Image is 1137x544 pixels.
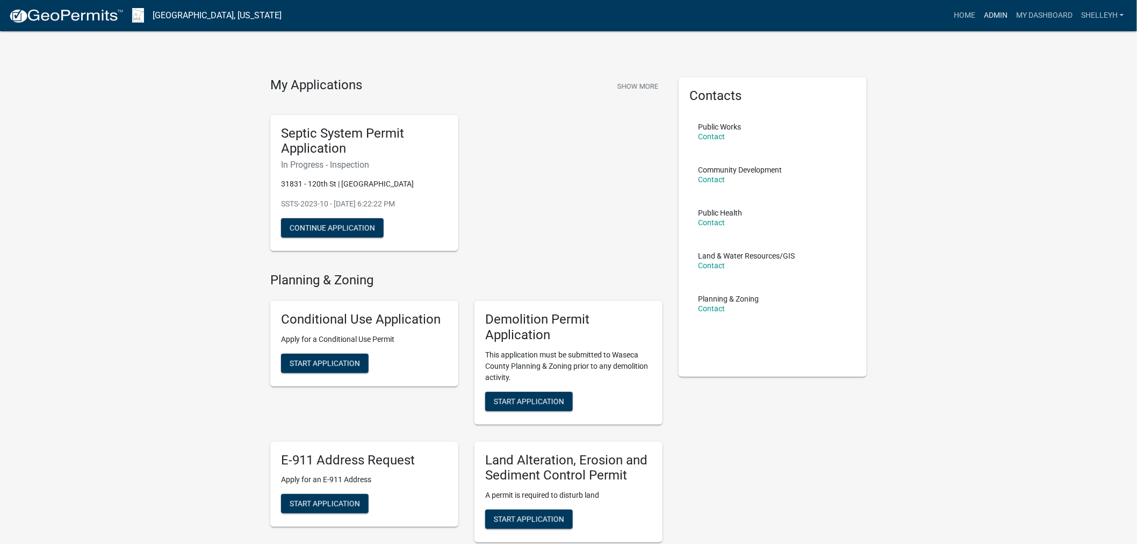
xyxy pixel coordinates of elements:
a: shelleyh [1077,5,1128,26]
button: Show More [613,77,663,95]
h5: Septic System Permit Application [281,126,448,157]
h4: Planning & Zoning [270,273,663,288]
a: My Dashboard [1012,5,1077,26]
p: Planning & Zoning [698,295,759,303]
p: This application must be submitted to Waseca County Planning & Zoning prior to any demolition act... [485,349,652,383]
a: Contact [698,175,725,184]
span: Start Application [290,499,360,508]
p: Public Works [698,123,741,131]
p: SSTS-2023-10 - [DATE] 6:22:22 PM [281,198,448,210]
p: Public Health [698,209,742,217]
a: Admin [980,5,1012,26]
button: Continue Application [281,218,384,238]
a: Contact [698,218,725,227]
p: Community Development [698,166,782,174]
a: Home [949,5,980,26]
h5: E-911 Address Request [281,453,448,468]
button: Start Application [281,494,369,513]
img: Waseca County, Minnesota [132,8,144,23]
p: Land & Water Resources/GIS [698,252,795,260]
h5: Conditional Use Application [281,312,448,327]
span: Start Application [494,515,564,524]
p: 31831 - 120th St | [GEOGRAPHIC_DATA] [281,178,448,190]
button: Start Application [281,354,369,373]
button: Start Application [485,392,573,411]
h5: Land Alteration, Erosion and Sediment Control Permit [485,453,652,484]
p: A permit is required to disturb land [485,490,652,501]
p: Apply for a Conditional Use Permit [281,334,448,345]
h5: Demolition Permit Application [485,312,652,343]
h4: My Applications [270,77,362,94]
h5: Contacts [689,88,856,104]
a: Contact [698,261,725,270]
span: Start Application [290,359,360,367]
span: Start Application [494,397,564,405]
a: Contact [698,304,725,313]
p: Apply for an E-911 Address [281,474,448,485]
h6: In Progress - Inspection [281,160,448,170]
a: [GEOGRAPHIC_DATA], [US_STATE] [153,6,282,25]
button: Start Application [485,510,573,529]
a: Contact [698,132,725,141]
